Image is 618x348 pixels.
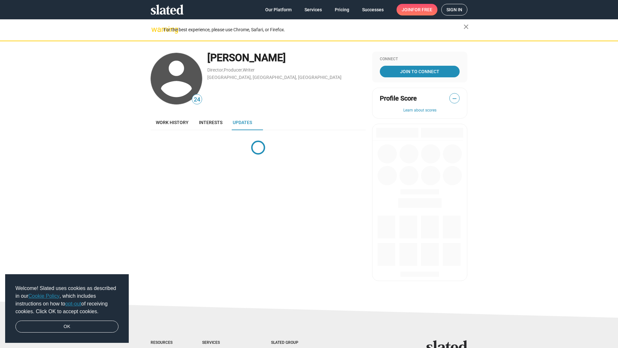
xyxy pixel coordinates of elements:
span: , [242,69,243,72]
a: Successes [357,4,389,15]
span: Successes [362,4,384,15]
a: Join To Connect [380,66,460,77]
div: Slated Group [271,340,315,345]
a: Updates [228,115,257,130]
div: Connect [380,57,460,62]
div: For the best experience, please use Chrome, Safari, or Firefox. [164,25,464,34]
mat-icon: close [462,23,470,31]
a: Interests [194,115,228,130]
div: Resources [151,340,176,345]
span: Services [304,4,322,15]
a: Sign in [441,4,467,15]
a: Work history [151,115,194,130]
span: Work history [156,120,189,125]
a: Director [207,67,223,72]
div: cookieconsent [5,274,129,343]
span: Join [402,4,432,15]
a: Pricing [330,4,354,15]
span: Profile Score [380,94,417,103]
span: Interests [199,120,222,125]
a: opt-out [65,301,81,306]
span: Join To Connect [381,66,458,77]
span: for free [412,4,432,15]
div: [PERSON_NAME] [207,51,366,65]
a: dismiss cookie message [15,321,118,333]
a: Cookie Policy [28,293,60,299]
span: Sign in [446,4,462,15]
a: Producer [224,67,242,72]
div: Services [202,340,245,345]
button: Learn about scores [380,108,460,113]
span: 24 [192,95,202,104]
a: Writer [243,67,255,72]
span: Updates [233,120,252,125]
span: — [450,94,459,103]
span: Our Platform [265,4,292,15]
a: Services [299,4,327,15]
span: , [223,69,224,72]
a: [GEOGRAPHIC_DATA], [GEOGRAPHIC_DATA], [GEOGRAPHIC_DATA] [207,75,342,80]
span: Pricing [335,4,349,15]
span: Welcome! Slated uses cookies as described in our , which includes instructions on how to of recei... [15,285,118,315]
a: Joinfor free [397,4,437,15]
mat-icon: warning [151,25,159,33]
a: Our Platform [260,4,297,15]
